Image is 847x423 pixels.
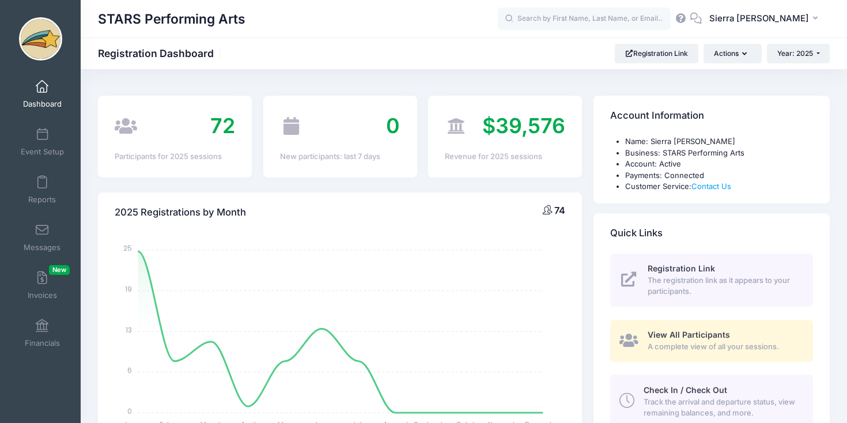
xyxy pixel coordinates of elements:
li: Customer Service: [625,181,813,192]
span: Dashboard [23,99,62,109]
div: Revenue for 2025 sessions [445,151,565,163]
a: InvoicesNew [15,265,70,305]
input: Search by First Name, Last Name, or Email... [498,7,671,31]
span: 0 [386,113,400,138]
li: Name: Sierra [PERSON_NAME] [625,136,813,148]
span: 72 [210,113,235,138]
tspan: 0 [128,406,133,416]
span: Sierra [PERSON_NAME] [709,12,809,25]
li: Payments: Connected [625,170,813,182]
a: View All Participants A complete view of all your sessions. [610,320,813,362]
h4: Quick Links [610,217,663,250]
span: Track the arrival and departure status, view remaining balances, and more. [644,396,800,419]
a: Financials [15,313,70,353]
span: Financials [25,338,60,348]
a: Dashboard [15,74,70,114]
tspan: 6 [128,365,133,375]
span: Registration Link [648,263,715,273]
button: Actions [704,44,761,63]
tspan: 25 [124,243,133,253]
h1: Registration Dashboard [98,47,224,59]
div: New participants: last 7 days [280,151,400,163]
button: Year: 2025 [767,44,830,63]
span: The registration link as it appears to your participants. [648,275,800,297]
span: New [49,265,70,275]
a: Contact Us [691,182,731,191]
img: STARS Performing Arts [19,17,62,61]
div: Participants for 2025 sessions [115,151,235,163]
button: Sierra [PERSON_NAME] [702,6,830,32]
tspan: 13 [126,324,133,334]
a: Reports [15,169,70,210]
span: Invoices [28,290,57,300]
span: Reports [28,195,56,205]
li: Account: Active [625,158,813,170]
a: Messages [15,217,70,258]
a: Registration Link [615,44,698,63]
tspan: 19 [126,284,133,294]
span: Event Setup [21,147,64,157]
a: Registration Link The registration link as it appears to your participants. [610,254,813,307]
h1: STARS Performing Arts [98,6,245,32]
span: Check In / Check Out [644,385,727,395]
h4: Account Information [610,100,704,133]
span: $39,576 [482,113,565,138]
h4: 2025 Registrations by Month [115,196,246,229]
span: A complete view of all your sessions. [648,341,800,353]
span: 74 [554,205,565,216]
span: Year: 2025 [777,49,813,58]
a: Event Setup [15,122,70,162]
span: Messages [24,243,60,252]
li: Business: STARS Performing Arts [625,148,813,159]
span: View All Participants [648,330,730,339]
